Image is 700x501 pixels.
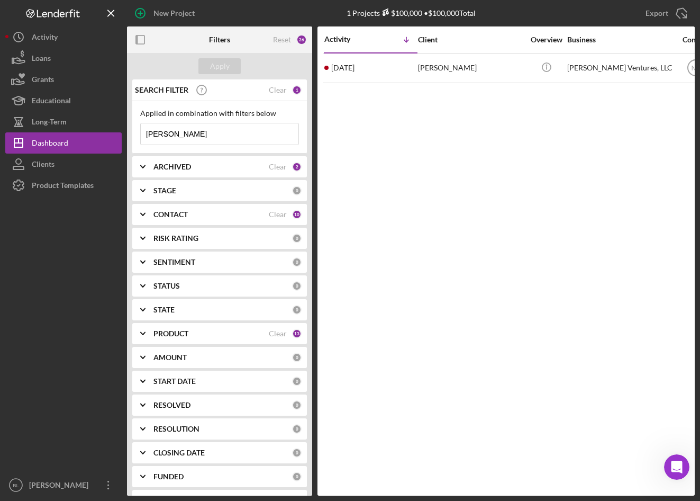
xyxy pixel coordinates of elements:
[210,58,230,74] div: Apply
[269,86,287,94] div: Clear
[292,424,302,434] div: 0
[127,3,205,24] button: New Project
[526,35,566,44] div: Overview
[153,353,187,362] b: AMOUNT
[153,186,176,195] b: STAGE
[153,3,195,24] div: New Project
[26,475,95,498] div: [PERSON_NAME]
[198,58,241,74] button: Apply
[567,54,673,82] div: [PERSON_NAME] Ventures, LLC
[292,234,302,243] div: 0
[292,162,302,172] div: 2
[153,163,191,171] b: ARCHIVED
[273,35,291,44] div: Reset
[292,186,302,195] div: 0
[153,377,196,386] b: START DATE
[32,48,51,71] div: Loans
[292,329,302,338] div: 13
[292,210,302,219] div: 10
[140,109,299,118] div: Applied in combination with filters below
[635,3,695,24] button: Export
[324,35,371,43] div: Activity
[153,234,198,243] b: RISK RATING
[153,258,195,266] b: SENTIMENT
[269,329,287,338] div: Clear
[5,26,122,48] button: Activity
[32,26,58,50] div: Activity
[646,3,668,24] div: Export
[5,475,122,496] button: BL[PERSON_NAME]
[32,154,54,177] div: Clients
[13,482,19,488] text: BL
[209,35,230,44] b: Filters
[32,132,68,156] div: Dashboard
[347,8,476,17] div: 1 Projects • $100,000 Total
[153,282,180,290] b: STATUS
[418,54,524,82] div: [PERSON_NAME]
[269,163,287,171] div: Clear
[32,90,71,114] div: Educational
[5,48,122,69] button: Loans
[153,329,188,338] b: PRODUCT
[664,454,689,480] iframe: Intercom live chat
[32,69,54,93] div: Grants
[331,64,354,72] time: 2025-08-21 17:44
[292,257,302,267] div: 0
[5,175,122,196] button: Product Templates
[5,90,122,111] button: Educational
[153,449,205,457] b: CLOSING DATE
[292,281,302,291] div: 0
[32,111,67,135] div: Long-Term
[292,85,302,95] div: 1
[135,86,188,94] b: SEARCH FILTER
[153,210,188,219] b: CONTACT
[153,472,184,481] b: FUNDED
[292,400,302,410] div: 0
[5,132,122,154] button: Dashboard
[567,35,673,44] div: Business
[292,448,302,458] div: 0
[153,401,190,409] b: RESOLVED
[292,353,302,362] div: 0
[380,8,422,17] div: $100,000
[418,35,524,44] div: Client
[691,65,700,72] text: NV
[292,472,302,481] div: 0
[292,305,302,315] div: 0
[5,69,122,90] button: Grants
[153,425,199,433] b: RESOLUTION
[5,154,122,175] button: Clients
[292,377,302,386] div: 0
[5,111,122,132] button: Long-Term
[296,34,307,45] div: 26
[269,210,287,219] div: Clear
[153,306,175,314] b: STATE
[32,175,94,199] div: Product Templates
